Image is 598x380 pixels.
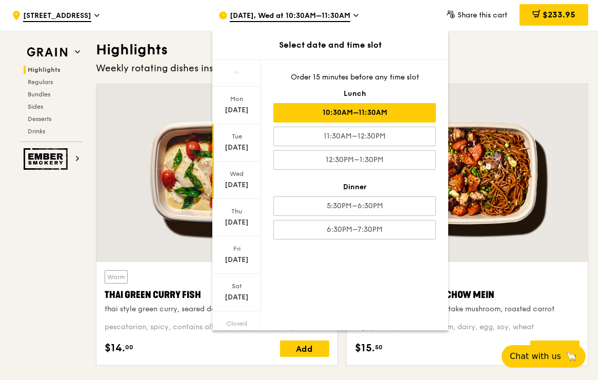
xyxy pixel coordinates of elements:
span: Desserts [28,115,51,123]
span: Drinks [28,128,45,135]
div: [DATE] [214,330,260,340]
div: [DATE] [214,143,260,153]
div: [DATE] [214,105,260,115]
div: Closed [214,319,260,328]
div: Order 15 minutes before any time slot [273,72,436,83]
div: Mon [214,95,260,103]
div: thai style green curry, seared dory, butterfly blue pea rice [105,304,329,314]
div: Wed [214,170,260,178]
span: Share this cart [457,11,507,19]
div: [DATE] [214,292,260,303]
div: Hikari Miso Chicken Chow Mein [355,288,580,302]
img: Ember Smokery web logo [24,148,71,170]
div: Tue [214,132,260,141]
span: Bundles [28,91,50,98]
h3: Highlights [96,41,588,59]
div: hong kong egg noodle, shiitake mushroom, roasted carrot [355,304,580,314]
div: 10:30AM–11:30AM [273,103,436,123]
div: Weekly rotating dishes inspired by flavours from around the world. [96,61,588,75]
div: Thu [214,207,260,215]
span: Chat with us [510,350,561,363]
span: $15. [355,341,375,356]
span: [DATE], Wed at 10:30AM–11:30AM [230,11,350,22]
div: Warm [105,270,128,284]
div: Thai Green Curry Fish [105,288,329,302]
span: $14. [105,341,125,356]
div: high protein, contains allium, dairy, egg, soy, wheat [355,322,580,332]
span: [STREET_ADDRESS] [23,11,91,22]
span: Regulars [28,78,53,86]
div: [DATE] [214,217,260,228]
div: Lunch [273,89,436,99]
span: Highlights [28,66,61,73]
div: 11:30AM–12:30PM [273,127,436,146]
div: Dinner [273,182,436,192]
div: 12:30PM–1:30PM [273,150,436,170]
div: 6:30PM–7:30PM [273,220,436,239]
span: 00 [125,343,133,351]
img: Grain web logo [24,43,71,62]
span: 🦙 [565,350,577,363]
span: Sides [28,103,43,110]
div: Add [530,341,580,357]
span: $233.95 [543,10,575,19]
div: 5:30PM–6:30PM [273,196,436,216]
div: Add [280,341,329,357]
div: Select date and time slot [212,39,448,51]
span: 50 [375,343,383,351]
div: pescatarian, spicy, contains allium, dairy, shellfish, soy, wheat [105,322,329,332]
div: Fri [214,245,260,253]
div: [DATE] [214,255,260,265]
div: Sat [214,282,260,290]
div: [DATE] [214,180,260,190]
button: Chat with us🦙 [502,345,586,368]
